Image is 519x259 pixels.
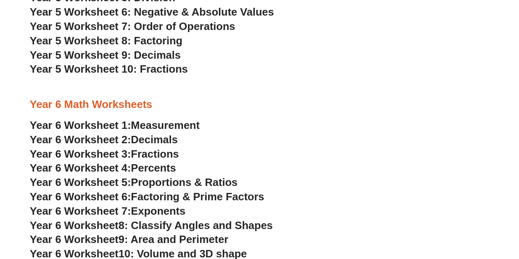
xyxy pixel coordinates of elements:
span: Year 6 Worksheet 4: [30,162,131,174]
span: Year 6 Worksheet 5: [30,176,131,188]
a: Year 5 Worksheet 9: Decimals [30,49,181,61]
a: Year 6 Worksheet 3:Fractions [30,148,179,160]
a: Year 6 Worksheet 2:Decimals [30,133,178,146]
span: Fractions [131,148,179,160]
span: Year 6 Worksheet 7: [30,205,131,217]
a: Year 5 Worksheet 6: Negative & Absolute Values [30,6,274,18]
a: Year 6 Worksheet 6:Factoring & Prime Factors [30,190,264,203]
span: 8: Classify Angles and Shapes [119,219,273,231]
span: Percents [131,162,176,174]
h3: Year 6 Math Worksheets [30,98,489,112]
a: Year 6 Worksheet 4:Percents [30,162,176,174]
span: Exponents [131,205,185,217]
span: Measurement [131,119,200,131]
a: Year 6 Worksheet 7:Exponents [30,205,185,217]
span: Decimals [131,133,178,146]
span: Year 6 Worksheet 1: [30,119,131,131]
span: Year 6 Worksheet [30,233,119,245]
iframe: Chat Widget [382,166,519,259]
a: Year 5 Worksheet 7: Order of Operations [30,20,235,32]
span: Year 6 Worksheet 6: [30,190,131,203]
span: Year 6 Worksheet 2: [30,133,131,146]
a: Year 6 Worksheet 5:Proportions & Ratios [30,176,238,188]
span: 9: Area and Perimeter [119,233,229,245]
a: Year 5 Worksheet 8: Factoring [30,34,183,47]
a: Year 5 Worksheet 10: Fractions [30,63,188,75]
span: Year 6 Worksheet 3: [30,148,131,160]
span: Proportions & Ratios [131,176,238,188]
a: Year 6 Worksheet 1:Measurement [30,119,200,131]
a: Year 6 Worksheet9: Area and Perimeter [30,233,229,245]
a: Year 6 Worksheet8: Classify Angles and Shapes [30,219,273,231]
span: Factoring & Prime Factors [131,190,264,203]
span: Year 6 Worksheet [30,219,119,231]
